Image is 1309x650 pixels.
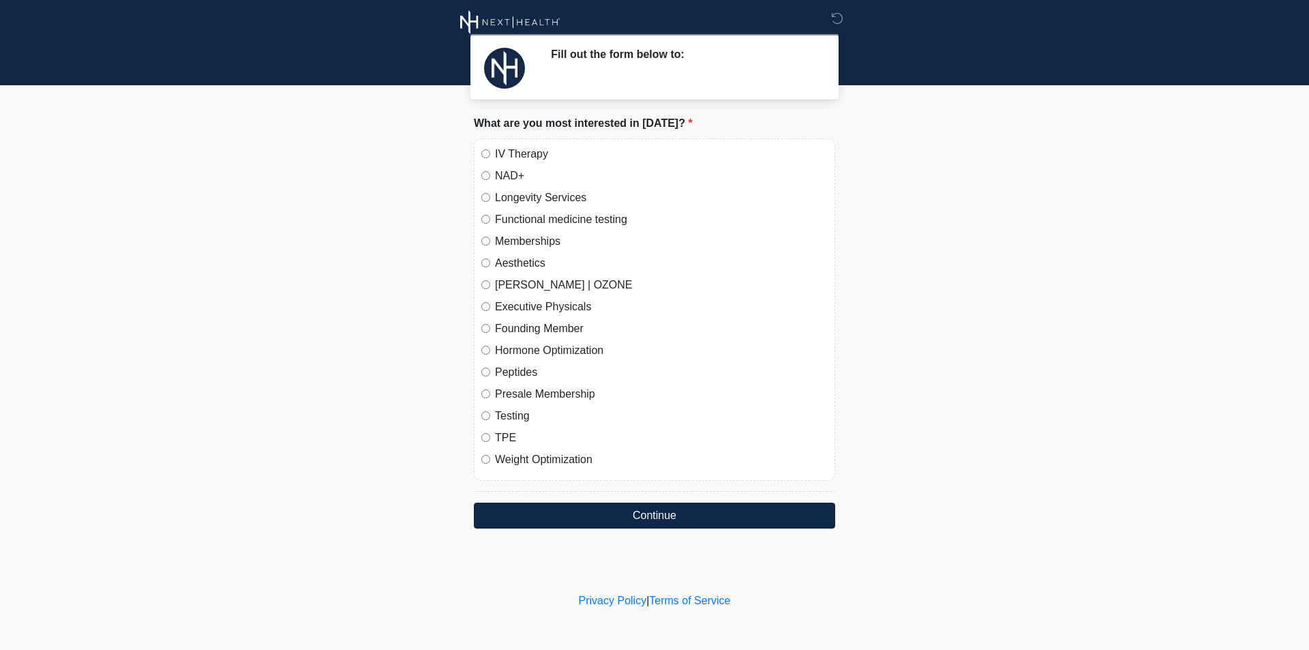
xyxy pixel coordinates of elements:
[481,433,490,442] input: TPE
[579,595,647,606] a: Privacy Policy
[481,193,490,202] input: Longevity Services
[495,364,828,381] label: Peptides
[481,302,490,311] input: Executive Physicals
[495,299,828,315] label: Executive Physicals
[495,386,828,402] label: Presale Membership
[495,168,828,184] label: NAD+
[495,233,828,250] label: Memberships
[495,342,828,359] label: Hormone Optimization
[460,10,560,34] img: Next Health Wellness Logo
[481,215,490,224] input: Functional medicine testing
[495,277,828,293] label: [PERSON_NAME] | OZONE
[495,321,828,337] label: Founding Member
[474,115,693,132] label: What are you most interested in [DATE]?
[481,280,490,289] input: [PERSON_NAME] | OZONE
[481,368,490,376] input: Peptides
[495,211,828,228] label: Functional medicine testing
[481,324,490,333] input: Founding Member
[474,503,835,529] button: Continue
[484,48,525,89] img: Agent Avatar
[481,389,490,398] input: Presale Membership
[495,146,828,162] label: IV Therapy
[481,237,490,246] input: Memberships
[495,408,828,424] label: Testing
[481,455,490,464] input: Weight Optimization
[495,430,828,446] label: TPE
[646,595,649,606] a: |
[649,595,730,606] a: Terms of Service
[481,171,490,180] input: NAD+
[495,255,828,271] label: Aesthetics
[551,48,815,61] h2: Fill out the form below to:
[481,149,490,158] input: IV Therapy
[481,258,490,267] input: Aesthetics
[481,346,490,355] input: Hormone Optimization
[481,411,490,420] input: Testing
[495,452,828,468] label: Weight Optimization
[495,190,828,206] label: Longevity Services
